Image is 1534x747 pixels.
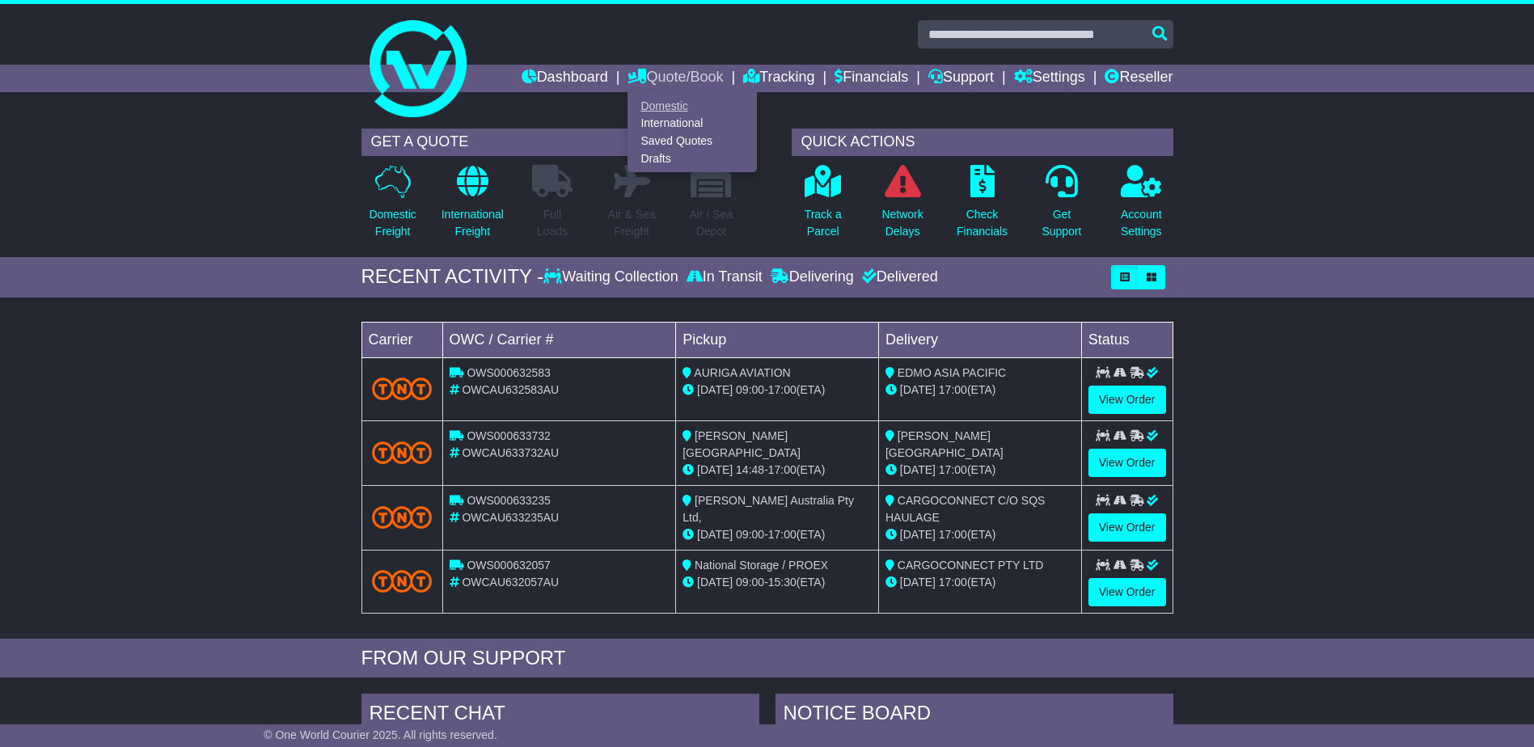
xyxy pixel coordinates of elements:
div: (ETA) [885,382,1075,399]
span: AURIGA AVIATION [694,366,790,379]
span: OWS000632057 [467,559,551,572]
a: Support [928,65,994,92]
span: CARGOCONNECT C/O SQS HAULAGE [885,494,1045,524]
a: InternationalFreight [441,164,505,249]
span: [DATE] [900,383,936,396]
a: Financials [835,65,908,92]
span: [DATE] [697,463,733,476]
div: FROM OUR SUPPORT [361,647,1173,670]
a: AccountSettings [1120,164,1163,249]
p: Air & Sea Freight [608,206,656,240]
a: Dashboard [522,65,608,92]
span: 17:00 [939,528,967,541]
div: - (ETA) [682,382,872,399]
td: Status [1081,322,1173,357]
p: International Freight [442,206,504,240]
div: RECENT ACTIVITY - [361,265,544,289]
span: EDMO ASIA PACIFIC [898,366,1006,379]
span: [PERSON_NAME] Australia Pty Ltd, [682,494,854,524]
span: [DATE] [900,576,936,589]
div: - (ETA) [682,526,872,543]
span: [DATE] [900,463,936,476]
a: View Order [1088,449,1166,477]
a: View Order [1088,578,1166,606]
span: OWCAU633235AU [462,511,559,524]
a: Tracking [743,65,814,92]
div: Delivering [767,268,858,286]
a: Track aParcel [804,164,843,249]
span: [DATE] [697,383,733,396]
a: DomesticFreight [368,164,416,249]
a: View Order [1088,386,1166,414]
span: [PERSON_NAME] [GEOGRAPHIC_DATA] [885,429,1004,459]
p: Account Settings [1121,206,1162,240]
span: 17:00 [939,463,967,476]
img: TNT_Domestic.png [372,441,433,463]
img: TNT_Domestic.png [372,506,433,528]
td: Carrier [361,322,442,357]
div: (ETA) [885,574,1075,591]
div: (ETA) [885,462,1075,479]
div: GET A QUOTE [361,129,743,156]
a: Settings [1014,65,1085,92]
img: TNT_Domestic.png [372,378,433,399]
a: CheckFinancials [956,164,1008,249]
a: Drafts [628,150,756,167]
a: Domestic [628,97,756,115]
span: 17:00 [768,383,797,396]
span: OWCAU632057AU [462,576,559,589]
span: [DATE] [900,528,936,541]
span: OWS000632583 [467,366,551,379]
span: 09:00 [736,576,764,589]
span: [PERSON_NAME] [GEOGRAPHIC_DATA] [682,429,801,459]
span: 17:00 [939,383,967,396]
td: Delivery [878,322,1081,357]
div: Delivered [858,268,938,286]
div: Waiting Collection [543,268,682,286]
p: Check Financials [957,206,1008,240]
a: Reseller [1105,65,1173,92]
p: Network Delays [881,206,923,240]
span: National Storage / PROEX [695,559,828,572]
div: QUICK ACTIONS [792,129,1173,156]
span: 09:00 [736,383,764,396]
td: OWC / Carrier # [442,322,676,357]
p: Get Support [1042,206,1081,240]
a: International [628,115,756,133]
p: Domestic Freight [369,206,416,240]
div: Quote/Book [628,92,757,172]
span: OWS000633732 [467,429,551,442]
span: CARGOCONNECT PTY LTD [898,559,1043,572]
span: 15:30 [768,576,797,589]
td: Pickup [676,322,879,357]
span: OWCAU632583AU [462,383,559,396]
div: NOTICE BOARD [775,694,1173,737]
span: [DATE] [697,528,733,541]
p: Air / Sea Depot [690,206,733,240]
span: OWS000633235 [467,494,551,507]
span: 17:00 [768,463,797,476]
a: Quote/Book [628,65,723,92]
img: TNT_Domestic.png [372,570,433,592]
div: (ETA) [885,526,1075,543]
div: RECENT CHAT [361,694,759,737]
span: 14:48 [736,463,764,476]
span: 09:00 [736,528,764,541]
a: Saved Quotes [628,133,756,150]
span: 17:00 [939,576,967,589]
div: - (ETA) [682,462,872,479]
a: View Order [1088,513,1166,542]
div: In Transit [682,268,767,286]
div: - (ETA) [682,574,872,591]
a: NetworkDelays [881,164,923,249]
span: 17:00 [768,528,797,541]
a: GetSupport [1041,164,1082,249]
p: Full Loads [532,206,573,240]
span: OWCAU633732AU [462,446,559,459]
p: Track a Parcel [805,206,842,240]
span: © One World Courier 2025. All rights reserved. [264,728,497,741]
span: [DATE] [697,576,733,589]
